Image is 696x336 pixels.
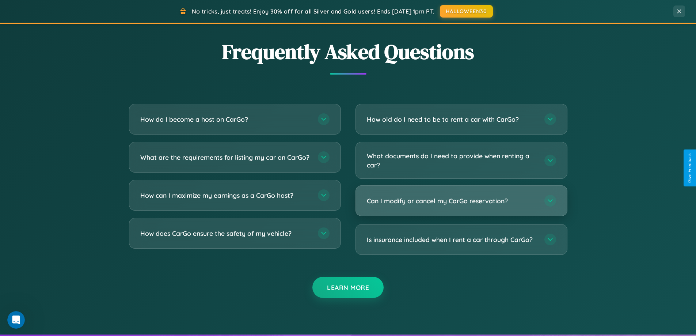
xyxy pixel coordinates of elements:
[7,311,25,329] iframe: Intercom live chat
[367,235,537,244] h3: Is insurance included when I rent a car through CarGo?
[140,191,311,200] h3: How can I maximize my earnings as a CarGo host?
[367,151,537,169] h3: What documents do I need to provide when renting a car?
[140,153,311,162] h3: What are the requirements for listing my car on CarGo?
[367,196,537,205] h3: Can I modify or cancel my CarGo reservation?
[140,229,311,238] h3: How does CarGo ensure the safety of my vehicle?
[312,277,384,298] button: Learn More
[367,115,537,124] h3: How old do I need to be to rent a car with CarGo?
[687,153,692,183] div: Give Feedback
[140,115,311,124] h3: How do I become a host on CarGo?
[440,5,493,18] button: HALLOWEEN30
[192,8,434,15] span: No tricks, just treats! Enjoy 30% off for all Silver and Gold users! Ends [DATE] 1pm PT.
[129,38,567,66] h2: Frequently Asked Questions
